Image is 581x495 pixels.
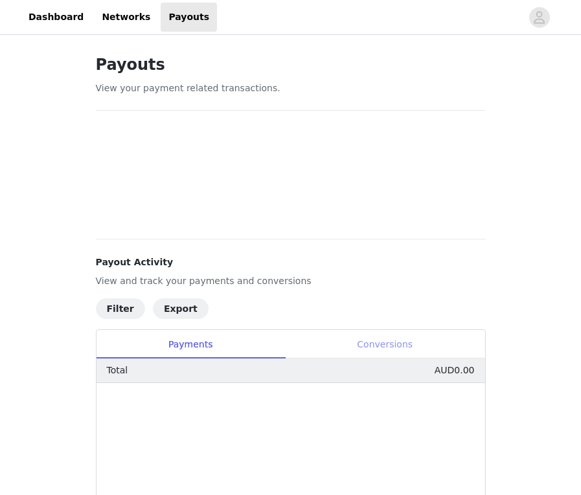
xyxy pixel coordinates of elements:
[21,3,91,32] a: Dashboard
[96,274,486,288] p: View and track your payments and conversions
[107,364,128,377] p: Total
[161,3,217,32] a: Payouts
[97,330,285,359] div: Payments
[94,3,158,32] a: Networks
[96,53,486,76] h1: Payouts
[96,82,486,95] p: View your payment related transactions.
[533,7,545,28] div: avatar
[435,364,475,377] p: AUD0.00
[96,298,145,319] button: Filter
[96,256,486,269] h4: Payout Activity
[153,298,209,319] button: Export
[285,330,485,359] div: Conversions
